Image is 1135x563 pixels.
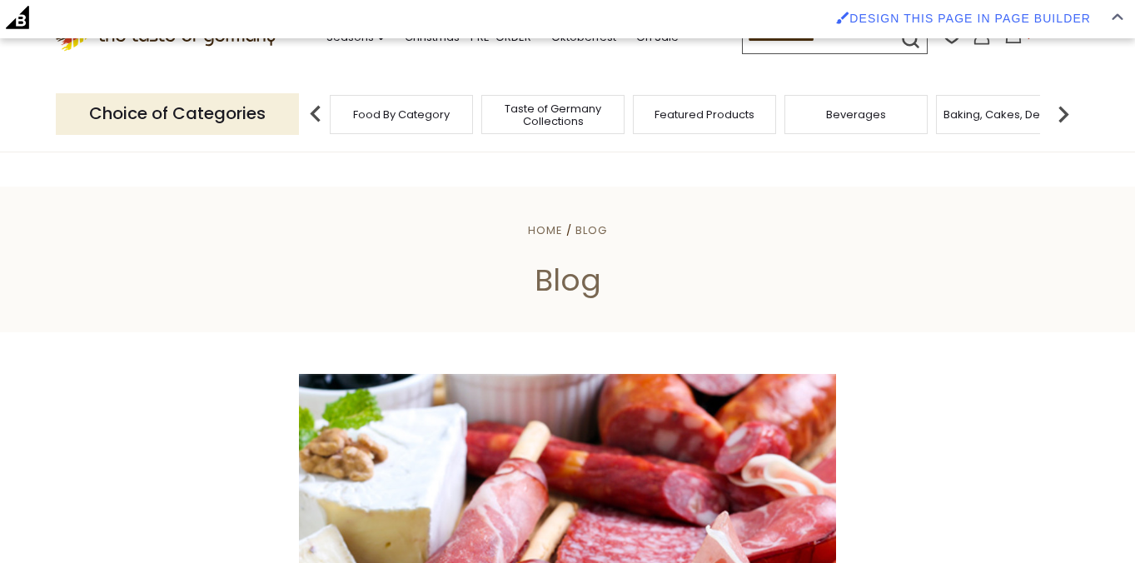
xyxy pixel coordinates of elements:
a: Enabled brush for page builder edit. Design this page in Page Builder [828,3,1099,33]
a: Beverages [826,108,886,121]
a: Baking, Cakes, Desserts [943,108,1073,121]
span: $0.00 [1026,27,1054,42]
h1: Blog [52,262,1083,299]
img: previous arrow [299,97,332,131]
a: Food By Category [353,108,450,121]
img: next arrow [1047,97,1080,131]
img: Enabled brush for page builder edit. [836,11,849,24]
a: Blog [575,222,607,238]
img: Close Admin Bar [1112,13,1123,21]
a: Featured Products [655,108,754,121]
a: Taste of Germany Collections [486,102,620,127]
a: Home [528,222,563,238]
span: Design this page in Page Builder [849,12,1091,25]
p: Choice of Categories [56,93,299,134]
